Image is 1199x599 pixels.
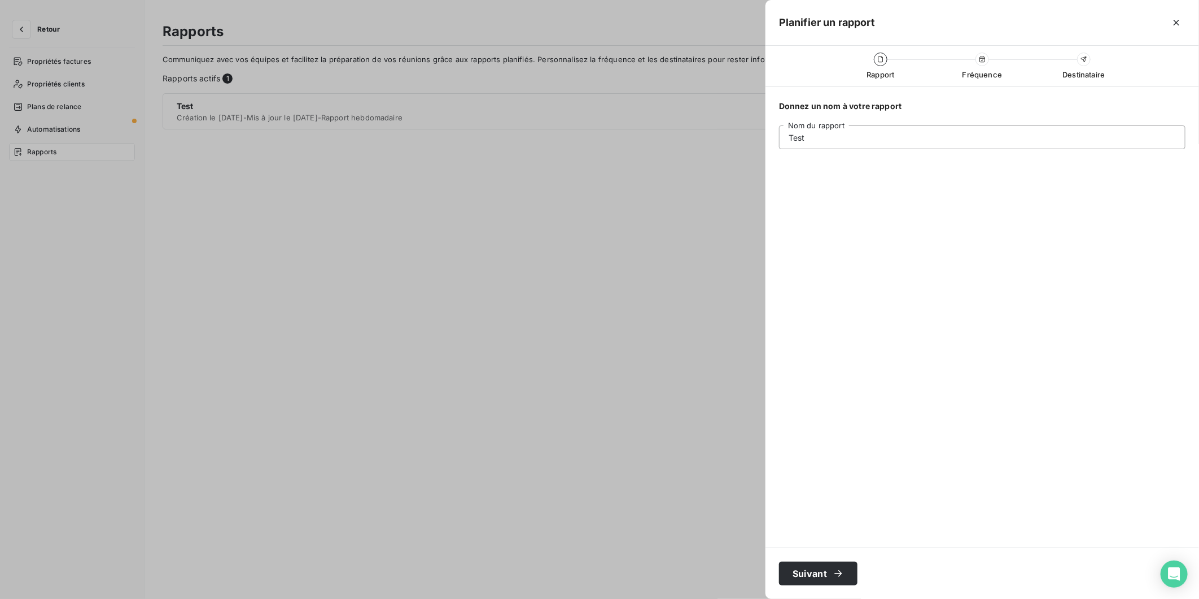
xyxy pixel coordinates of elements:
[779,125,1185,149] input: placeholder
[962,70,1002,79] span: Fréquence
[779,101,1185,112] span: Donnez un nom à votre rapport
[1161,561,1188,588] div: Open Intercom Messenger
[867,70,894,79] span: Rapport
[779,15,875,31] h5: Planifier un rapport
[1063,70,1105,79] span: Destinataire
[779,562,857,585] button: Suivant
